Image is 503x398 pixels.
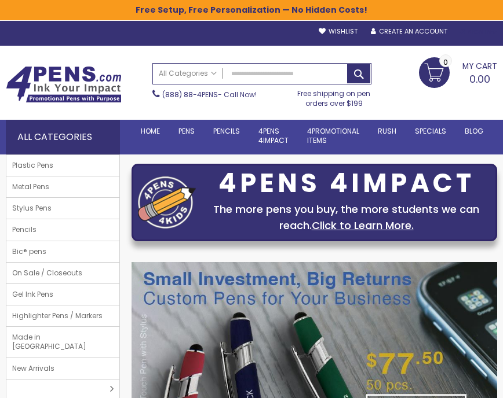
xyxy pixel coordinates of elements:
a: Wishlist [319,27,358,36]
span: Metal Pens [6,176,55,197]
a: 0.00 0 [419,57,497,86]
iframe: Google Customer Reviews [407,367,503,398]
img: 4Pens Custom Pens and Promotional Products [6,66,122,103]
a: Create an Account [371,27,447,36]
span: 0 [443,57,448,68]
span: Specials [415,126,446,136]
span: Home [141,126,160,136]
span: Plastic Pens [6,155,59,176]
span: On Sale / Closeouts [6,263,88,283]
span: Pens [178,126,195,136]
a: Bic® pens [6,241,119,262]
span: Gel Ink Pens [6,284,59,305]
a: Home [132,120,169,143]
a: 4Pens4impact [249,120,298,152]
a: Blog [455,120,493,143]
a: Click to Learn More. [312,218,414,233]
a: All Categories [153,64,223,83]
span: - Call Now! [162,90,257,99]
div: All Categories [6,120,120,154]
span: Blog [465,126,483,136]
img: four_pen_logo.png [138,176,196,229]
span: Stylus Pens [6,198,57,219]
a: Made in [GEOGRAPHIC_DATA] [6,327,119,357]
span: 0.00 [469,72,490,86]
a: Rush [369,120,406,143]
span: Highlighter Pens / Markers [6,305,108,326]
span: 4PROMOTIONAL ITEMS [307,126,359,145]
span: 4Pens 4impact [258,126,289,145]
span: New Arrivals [6,358,60,379]
a: (888) 88-4PENS [162,90,218,99]
a: Pencils [204,120,249,143]
span: All Categories [159,69,217,78]
a: Metal Pens [6,176,119,197]
div: Sign In [459,28,497,36]
span: Pencils [6,219,42,240]
span: Pencils [213,126,240,136]
span: Rush [378,126,396,136]
div: Free shipping on pen orders over $199 [297,84,371,108]
a: Pens [169,120,204,143]
a: Pencils [6,219,119,240]
div: 4PENS 4IMPACT [202,171,491,196]
a: Gel Ink Pens [6,284,119,305]
a: On Sale / Closeouts [6,263,119,283]
a: New Arrivals [6,358,119,379]
a: Highlighter Pens / Markers [6,305,119,326]
a: Stylus Pens [6,198,119,219]
a: Specials [406,120,455,143]
div: The more pens you buy, the more students we can reach. [202,201,491,234]
span: Bic® pens [6,241,52,262]
a: Plastic Pens [6,155,119,176]
a: 4PROMOTIONALITEMS [298,120,369,152]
